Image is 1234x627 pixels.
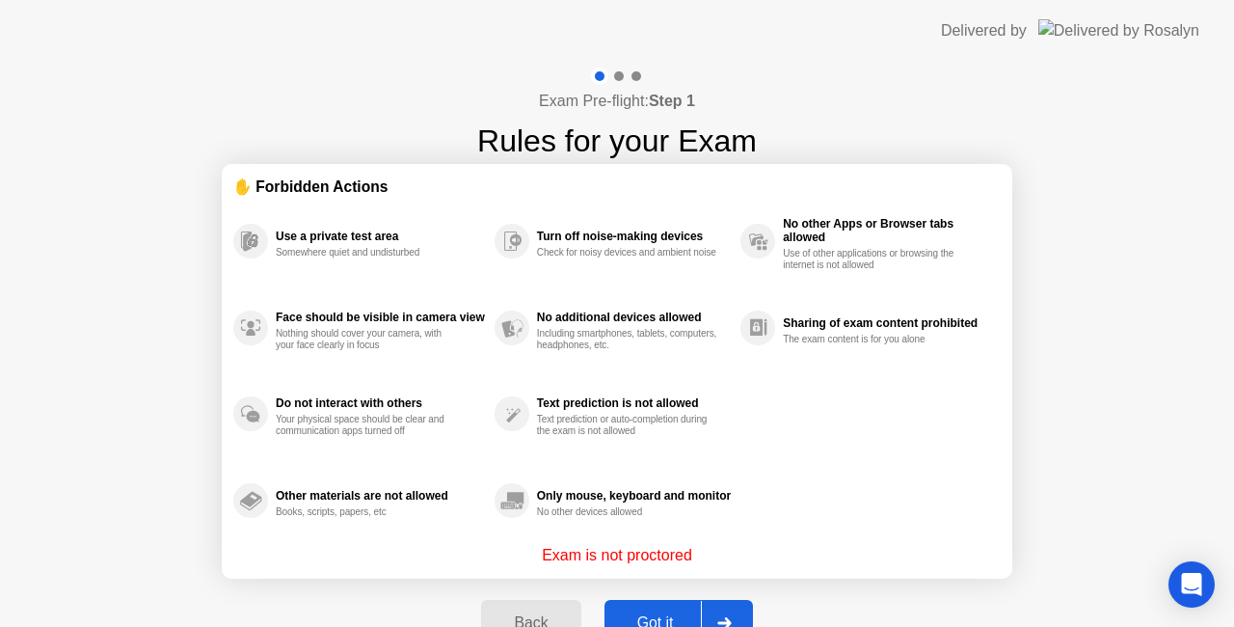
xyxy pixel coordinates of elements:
[783,334,965,345] div: The exam content is for you alone
[537,247,719,259] div: Check for noisy devices and ambient noise
[783,217,991,244] div: No other Apps or Browser tabs allowed
[783,248,965,271] div: Use of other applications or browsing the internet is not allowed
[539,90,695,113] h4: Exam Pre-flight:
[537,489,731,503] div: Only mouse, keyboard and monitor
[542,544,692,567] p: Exam is not proctored
[537,396,731,410] div: Text prediction is not allowed
[649,93,695,109] b: Step 1
[537,328,719,351] div: Including smartphones, tablets, computers, headphones, etc.
[941,19,1027,42] div: Delivered by
[537,506,719,518] div: No other devices allowed
[276,328,458,351] div: Nothing should cover your camera, with your face clearly in focus
[276,396,485,410] div: Do not interact with others
[1168,561,1215,608] div: Open Intercom Messenger
[537,230,731,243] div: Turn off noise-making devices
[276,506,458,518] div: Books, scripts, papers, etc
[537,311,731,324] div: No additional devices allowed
[537,414,719,437] div: Text prediction or auto-completion during the exam is not allowed
[276,311,485,324] div: Face should be visible in camera view
[1038,19,1199,41] img: Delivered by Rosalyn
[276,247,458,259] div: Somewhere quiet and undisturbed
[276,489,485,503] div: Other materials are not allowed
[276,414,458,437] div: Your physical space should be clear and communication apps turned off
[477,118,757,164] h1: Rules for your Exam
[233,176,1001,198] div: ✋ Forbidden Actions
[276,230,485,243] div: Use a private test area
[783,316,991,330] div: Sharing of exam content prohibited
